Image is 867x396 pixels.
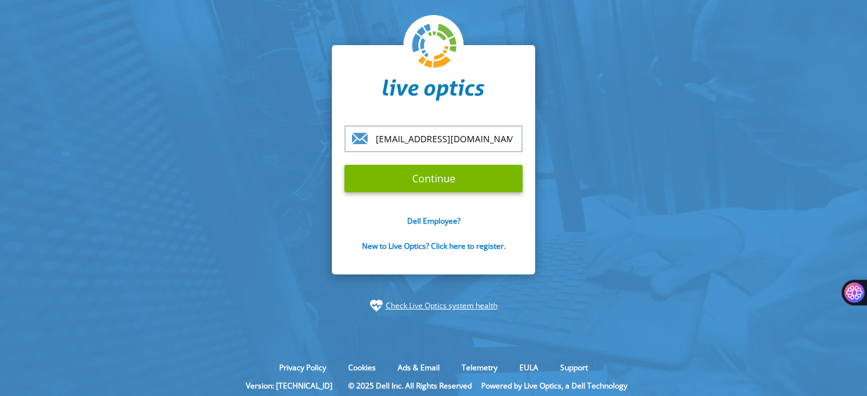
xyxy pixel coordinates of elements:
a: New to Live Optics? Click here to register. [362,241,506,251]
li: Powered by Live Optics, a Dell Technology [481,380,627,391]
a: Support [551,362,597,373]
img: status-check-icon.svg [370,300,383,312]
li: © 2025 Dell Inc. All Rights Reserved [342,380,478,391]
a: Telemetry [452,362,507,373]
a: Cookies [339,362,385,373]
a: Ads & Email [388,362,449,373]
li: Version: [TECHNICAL_ID] [240,380,339,391]
img: liveoptics-word.svg [383,79,484,102]
input: email@address.com [344,125,523,152]
a: Dell Employee? [407,216,460,226]
a: Check Live Optics system health [386,300,497,312]
a: EULA [510,362,548,373]
input: Continue [344,165,523,192]
img: liveoptics-logo.svg [412,24,457,69]
a: Privacy Policy [270,362,336,373]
